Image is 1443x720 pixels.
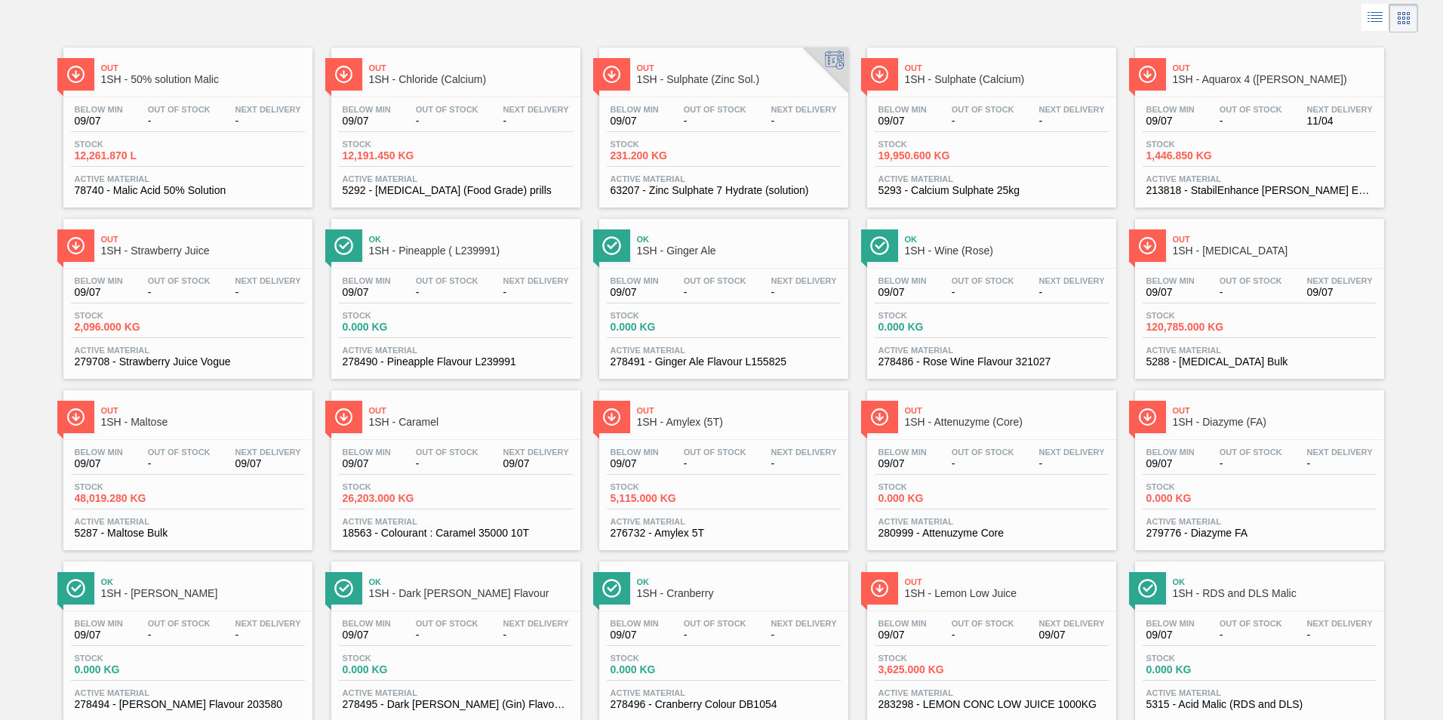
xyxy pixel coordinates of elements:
span: Out [101,63,305,72]
span: 1SH - Sulphate (Zinc Sol.) [637,74,841,85]
span: 09/07 [75,115,123,127]
span: 09/07 [1146,115,1195,127]
span: Below Min [1146,105,1195,114]
span: Stock [878,311,984,320]
span: Next Delivery [503,276,569,285]
span: Ok [637,577,841,586]
span: 1SH - Maltose [101,417,305,428]
span: - [771,287,837,298]
span: Out Of Stock [952,105,1014,114]
a: ÍconeOk1SH - Ginger AleBelow Min09/07Out Of Stock-Next Delivery-Stock0.000 KGActive Material27849... [588,208,856,379]
span: - [1220,115,1282,127]
span: Out Of Stock [1220,276,1282,285]
span: Below Min [611,619,659,628]
span: Next Delivery [1039,619,1105,628]
span: 283298 - LEMON CONC LOW JUICE 1000KG [878,699,1105,710]
img: Ícone [602,408,621,426]
span: Active Material [611,346,837,355]
span: - [1307,458,1373,469]
span: 12,191.450 KG [343,150,448,162]
span: - [416,115,478,127]
span: Below Min [878,448,927,457]
img: Ícone [1138,579,1157,598]
span: Active Material [75,517,301,526]
span: Active Material [611,517,837,526]
span: Ok [905,235,1109,244]
span: 120,785.000 KG [1146,322,1252,333]
span: Active Material [611,688,837,697]
span: - [1220,458,1282,469]
span: Out [369,406,573,415]
span: Stock [1146,654,1252,663]
span: 19,950.600 KG [878,150,984,162]
span: 18563 - Colourant : Caramel 35000 10T [343,528,569,539]
span: Next Delivery [235,105,301,114]
span: Out Of Stock [148,276,211,285]
span: 0.000 KG [611,664,716,675]
span: 78740 - Malic Acid 50% Solution [75,185,301,196]
span: Stock [878,140,984,149]
a: ÍconeOut1SH - Diazyme (FA)Below Min09/07Out Of Stock-Next Delivery-Stock0.000 KGActive Material27... [1124,379,1392,550]
span: Stock [1146,140,1252,149]
span: Below Min [1146,276,1195,285]
span: Active Material [878,174,1105,183]
span: Stock [343,482,448,491]
img: Ícone [66,408,85,426]
span: 1SH - Strawberry Juice [101,245,305,257]
span: Out Of Stock [416,276,478,285]
span: Out [905,63,1109,72]
img: Ícone [870,579,889,598]
span: - [416,458,478,469]
span: 278494 - Rasberry Flavour 203580 [75,699,301,710]
a: ÍconeOut1SH - Sulphate (Zinc Sol.)Below Min09/07Out Of Stock-Next Delivery-Stock231.200 KGActive ... [588,36,856,208]
span: Active Material [1146,346,1373,355]
span: 1SH - Lemon Low Juice [905,588,1109,599]
span: 1SH - Chloride (Calcium) [369,74,573,85]
span: 1SH - Wine (Rose) [905,245,1109,257]
span: 1SH - Cranberry [637,588,841,599]
img: Ícone [602,579,621,598]
span: Out Of Stock [952,448,1014,457]
span: 1SH - Ginger Ale [637,245,841,257]
span: Stock [611,311,716,320]
span: Next Delivery [771,105,837,114]
img: Ícone [1138,408,1157,426]
img: Ícone [66,579,85,598]
span: Active Material [75,346,301,355]
span: Active Material [611,174,837,183]
a: ÍconeOk1SH - Pineapple ( L239991)Below Min09/07Out Of Stock-Next Delivery-Stock0.000 KGActive Mat... [320,208,588,379]
span: Below Min [343,276,391,285]
span: Below Min [75,276,123,285]
span: 09/07 [878,629,927,641]
span: - [148,629,211,641]
span: Ok [1173,577,1377,586]
span: 0.000 KG [343,664,448,675]
span: Active Material [1146,174,1373,183]
span: 26,203.000 KG [343,493,448,504]
span: 09/07 [878,458,927,469]
span: Stock [1146,311,1252,320]
span: Active Material [878,688,1105,697]
span: Below Min [343,619,391,628]
span: Out Of Stock [684,619,746,628]
span: Next Delivery [771,276,837,285]
span: - [1039,287,1105,298]
img: Ícone [334,236,353,255]
span: Stock [343,654,448,663]
span: - [684,287,746,298]
span: Active Material [343,174,569,183]
span: 1SH - 50% solution Malic [101,74,305,85]
span: Out Of Stock [684,276,746,285]
span: - [503,629,569,641]
span: 0.000 KG [1146,664,1252,675]
span: Out Of Stock [1220,448,1282,457]
span: Out Of Stock [952,619,1014,628]
span: Stock [611,654,716,663]
span: Active Material [1146,688,1373,697]
span: Below Min [878,276,927,285]
span: Stock [611,140,716,149]
span: 279708 - Strawberry Juice Vogue [75,356,301,368]
span: 5287 - Maltose Bulk [75,528,301,539]
span: 63207 - Zinc Sulphate 7 Hydrate (solution) [611,185,837,196]
span: 09/07 [611,287,659,298]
